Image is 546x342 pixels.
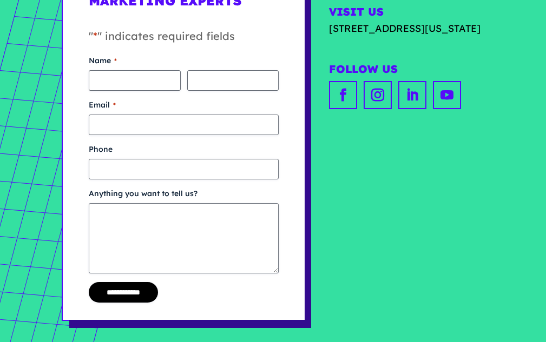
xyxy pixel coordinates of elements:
[89,55,117,66] legend: Name
[329,5,484,21] h2: Visit Us
[433,81,461,109] a: youtube
[89,188,279,199] label: Anything you want to tell us?
[89,144,279,155] label: Phone
[329,63,484,78] h2: Follow Us
[329,21,484,36] a: [STREET_ADDRESS][US_STATE]
[89,99,279,110] label: Email
[329,81,357,109] a: facebook
[89,28,279,55] p: " " indicates required fields
[398,81,426,109] a: linkedin
[364,81,392,109] a: instagram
